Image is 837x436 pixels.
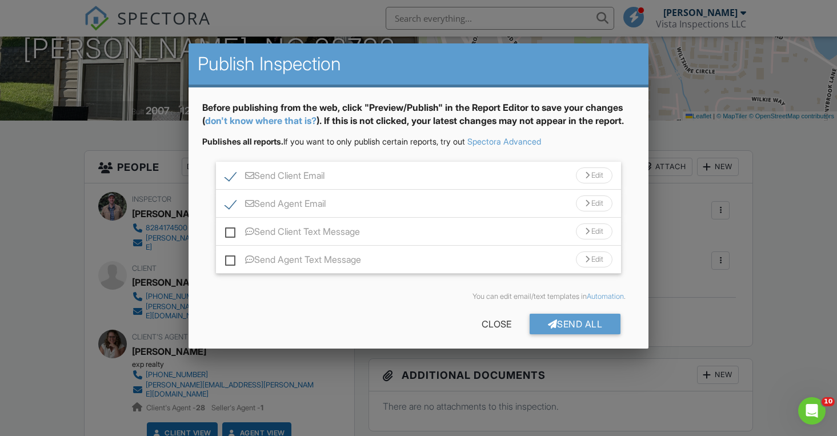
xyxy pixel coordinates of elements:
div: Edit [576,251,612,267]
div: Close [463,314,530,334]
label: Send Agent Text Message [225,254,361,269]
div: Edit [576,223,612,239]
label: Send Agent Email [225,198,326,213]
div: You can edit email/text templates in . [211,292,626,301]
div: Before publishing from the web, click "Preview/Publish" in the Report Editor to save your changes... [202,101,635,136]
a: Automation [587,292,624,301]
div: Send All [530,314,621,334]
span: 10 [822,397,835,406]
span: If you want to only publish certain reports, try out [202,137,465,146]
div: Edit [576,167,612,183]
label: Send Client Email [225,170,325,185]
h2: Publish Inspection [198,53,640,75]
label: Send Client Text Message [225,226,360,241]
a: Spectora Advanced [467,137,541,146]
div: Edit [576,195,612,211]
a: don't know where that is? [205,115,317,126]
iframe: Intercom live chat [798,397,826,425]
strong: Publishes all reports. [202,137,283,146]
